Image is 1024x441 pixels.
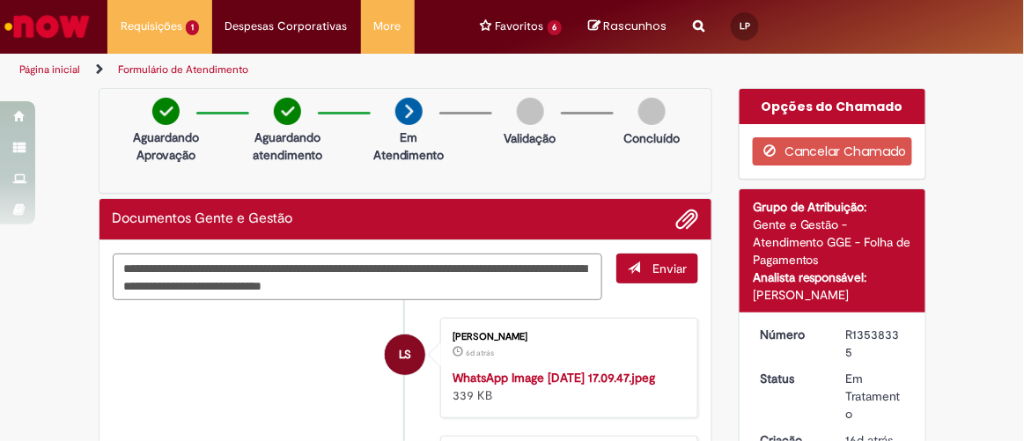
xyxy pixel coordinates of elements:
[747,326,833,343] dt: Número
[466,348,494,358] span: 6d atrás
[496,18,544,35] span: Favoritos
[588,18,667,34] a: No momento, sua lista de rascunhos tem 0 Itens
[753,198,912,216] div: Grupo de Atribuição:
[747,370,833,387] dt: Status
[395,98,423,125] img: arrow-next.png
[374,18,401,35] span: More
[638,98,666,125] img: img-circle-grey.png
[453,370,655,386] a: WhatsApp Image [DATE] 17.09.47.jpeg
[253,129,322,164] p: Aguardando atendimento
[373,129,445,164] p: Em Atendimento
[152,98,180,125] img: check-circle-green.png
[517,98,544,125] img: img-circle-grey.png
[753,137,912,165] button: Cancelar Chamado
[225,18,348,35] span: Despesas Corporativas
[399,334,412,376] span: LS
[453,332,680,342] div: [PERSON_NAME]
[623,129,680,147] p: Concluído
[675,208,698,231] button: Adicionar anexos
[846,326,906,361] div: R13538335
[740,20,750,32] span: LP
[121,18,182,35] span: Requisições
[274,98,301,125] img: check-circle-green.png
[846,370,906,423] div: Em Tratamento
[753,268,912,286] div: Analista responsável:
[133,129,199,164] p: Aguardando Aprovação
[753,216,912,268] div: Gente e Gestão - Atendimento GGE - Folha de Pagamentos
[740,89,925,124] div: Opções do Chamado
[548,20,563,35] span: 6
[453,369,680,404] div: 339 KB
[616,254,698,283] button: Enviar
[466,348,494,358] time: 25/09/2025 17:14:33
[505,129,556,147] p: Validação
[113,254,602,300] textarea: Digite sua mensagem aqui...
[13,54,584,86] ul: Trilhas de página
[19,62,80,77] a: Página inicial
[118,62,248,77] a: Formulário de Atendimento
[652,261,687,276] span: Enviar
[603,18,667,34] span: Rascunhos
[753,286,912,304] div: [PERSON_NAME]
[186,20,199,35] span: 1
[385,334,425,375] div: Luisa Peres Siriani
[113,211,293,227] h2: Documentos Gente e Gestão Histórico de tíquete
[2,9,92,44] img: ServiceNow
